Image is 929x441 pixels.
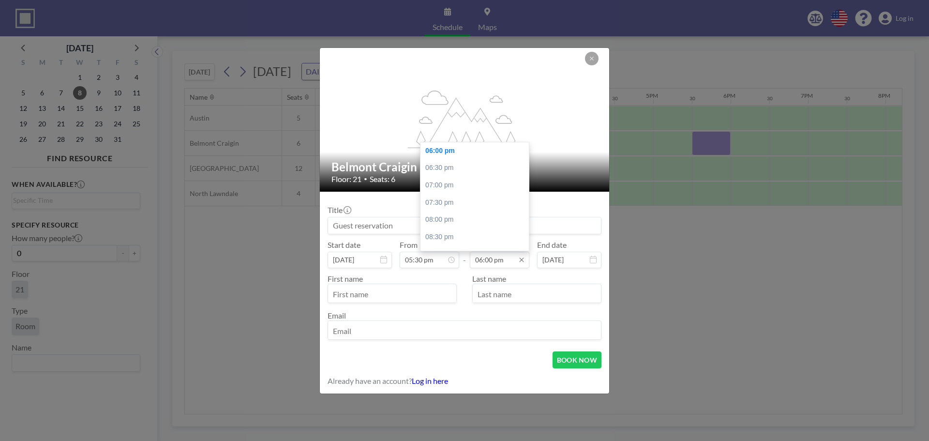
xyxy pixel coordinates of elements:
[472,274,506,283] label: Last name
[328,217,601,234] input: Guest reservation
[420,142,534,160] div: 06:00 pm
[420,245,534,263] div: 09:00 pm
[328,311,346,320] label: Email
[331,160,599,174] h2: Belmont Craigin
[420,228,534,246] div: 08:30 pm
[328,240,360,250] label: Start date
[420,211,534,228] div: 08:00 pm
[537,240,567,250] label: End date
[553,351,601,368] button: BOOK NOW
[364,175,367,182] span: •
[328,205,350,215] label: Title
[328,376,412,386] span: Already have an account?
[328,274,363,283] label: First name
[370,174,395,184] span: Seats: 6
[463,243,466,265] span: -
[400,240,418,250] label: From
[420,194,534,212] div: 07:30 pm
[473,286,601,303] input: Last name
[420,177,534,194] div: 07:00 pm
[328,323,601,339] input: Email
[420,159,534,177] div: 06:30 pm
[331,174,361,184] span: Floor: 21
[328,286,456,303] input: First name
[412,376,448,385] a: Log in here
